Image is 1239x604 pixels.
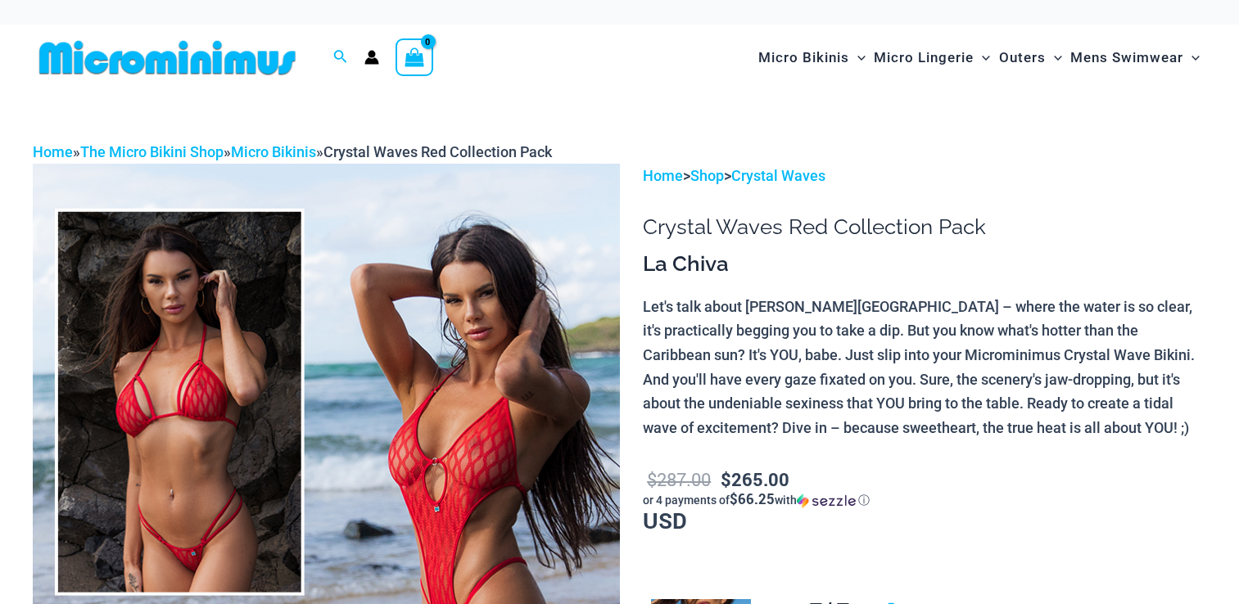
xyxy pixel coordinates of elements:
span: Menu Toggle [974,37,990,79]
span: » » » [33,143,552,160]
a: Home [643,167,683,184]
span: Mens Swimwear [1070,37,1183,79]
span: Micro Lingerie [874,37,974,79]
h3: La Chiva [643,250,1206,278]
span: $ [647,467,657,491]
a: Shop [690,167,724,184]
a: Micro BikinisMenu ToggleMenu Toggle [754,33,870,83]
a: The Micro Bikini Shop [80,143,224,160]
p: > > [643,164,1206,188]
a: Micro LingerieMenu ToggleMenu Toggle [870,33,994,83]
span: Menu Toggle [1183,37,1200,79]
span: Micro Bikinis [758,37,849,79]
span: Crystal Waves Red Collection Pack [323,143,552,160]
nav: Site Navigation [752,30,1206,85]
a: View Shopping Cart, empty [396,38,433,76]
a: Account icon link [364,50,379,65]
p: Let's talk about [PERSON_NAME][GEOGRAPHIC_DATA] – where the water is so clear, it's practically b... [643,295,1206,440]
span: $ [721,467,731,491]
p: USD [643,466,1206,532]
a: Mens SwimwearMenu ToggleMenu Toggle [1066,33,1204,83]
a: Micro Bikinis [231,143,316,160]
span: Outers [999,37,1046,79]
img: Sezzle [797,494,856,508]
span: $66.25 [730,489,775,508]
a: Crystal Waves [731,167,825,184]
span: Menu Toggle [849,37,866,79]
a: OutersMenu ToggleMenu Toggle [995,33,1066,83]
bdi: 265.00 [721,467,789,491]
img: MM SHOP LOGO FLAT [33,39,302,76]
div: or 4 payments of with [643,492,1206,508]
a: Home [33,143,73,160]
span: Menu Toggle [1046,37,1062,79]
h1: Crystal Waves Red Collection Pack [643,214,1206,240]
div: or 4 payments of$66.25withSezzle Click to learn more about Sezzle [643,492,1206,508]
a: Search icon link [333,47,348,68]
bdi: 287.00 [647,467,711,491]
